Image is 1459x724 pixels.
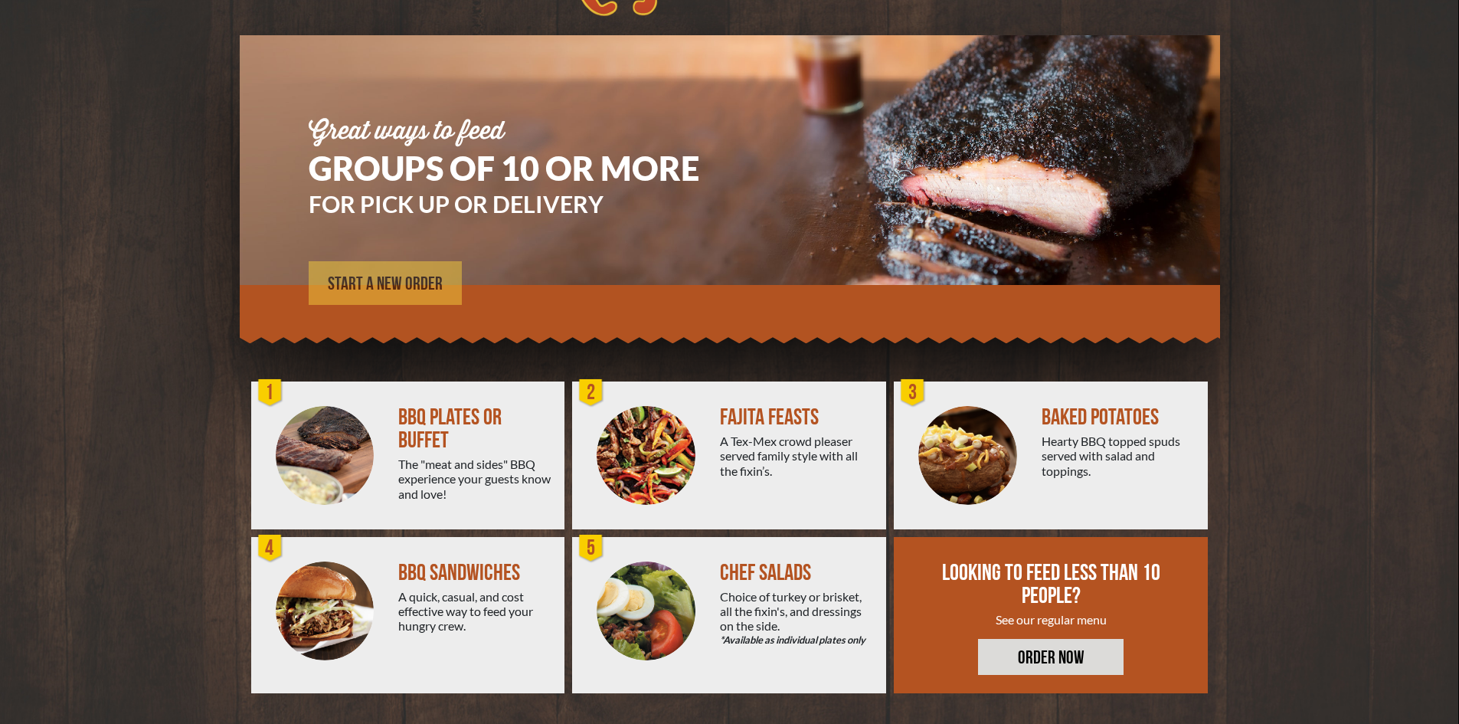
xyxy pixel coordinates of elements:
[597,562,695,660] img: Salad-Circle.png
[940,562,1163,608] div: LOOKING TO FEED LESS THAN 10 PEOPLE?
[720,562,874,585] div: CHEF SALADS
[1042,406,1196,429] div: BAKED POTATOES
[309,120,745,144] div: Great ways to feed
[940,612,1163,627] div: See our regular menu
[398,406,552,452] div: BBQ PLATES OR BUFFET
[309,261,462,305] a: START A NEW ORDER
[276,562,375,660] img: PEJ-BBQ-Sandwich.png
[918,406,1017,505] img: PEJ-Baked-Potato.png
[309,192,745,215] h3: FOR PICK UP OR DELIVERY
[898,378,928,408] div: 3
[276,406,375,505] img: PEJ-BBQ-Buffet.png
[720,434,874,478] div: A Tex-Mex crowd pleaser served family style with all the fixin’s.
[309,152,745,185] h1: GROUPS OF 10 OR MORE
[1042,434,1196,478] div: Hearty BBQ topped spuds served with salad and toppings.
[398,457,552,501] div: The "meat and sides" BBQ experience your guests know and love!
[597,406,695,505] img: PEJ-Fajitas.png
[398,562,552,585] div: BBQ SANDWICHES
[720,589,874,648] div: Choice of turkey or brisket, all the fixin's, and dressings on the side.
[255,533,286,564] div: 4
[576,533,607,564] div: 5
[328,275,443,293] span: START A NEW ORDER
[720,633,874,647] em: *Available as individual plates only
[576,378,607,408] div: 2
[978,639,1124,675] a: ORDER NOW
[398,589,552,634] div: A quick, casual, and cost effective way to feed your hungry crew.
[720,406,874,429] div: FAJITA FEASTS
[255,378,286,408] div: 1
